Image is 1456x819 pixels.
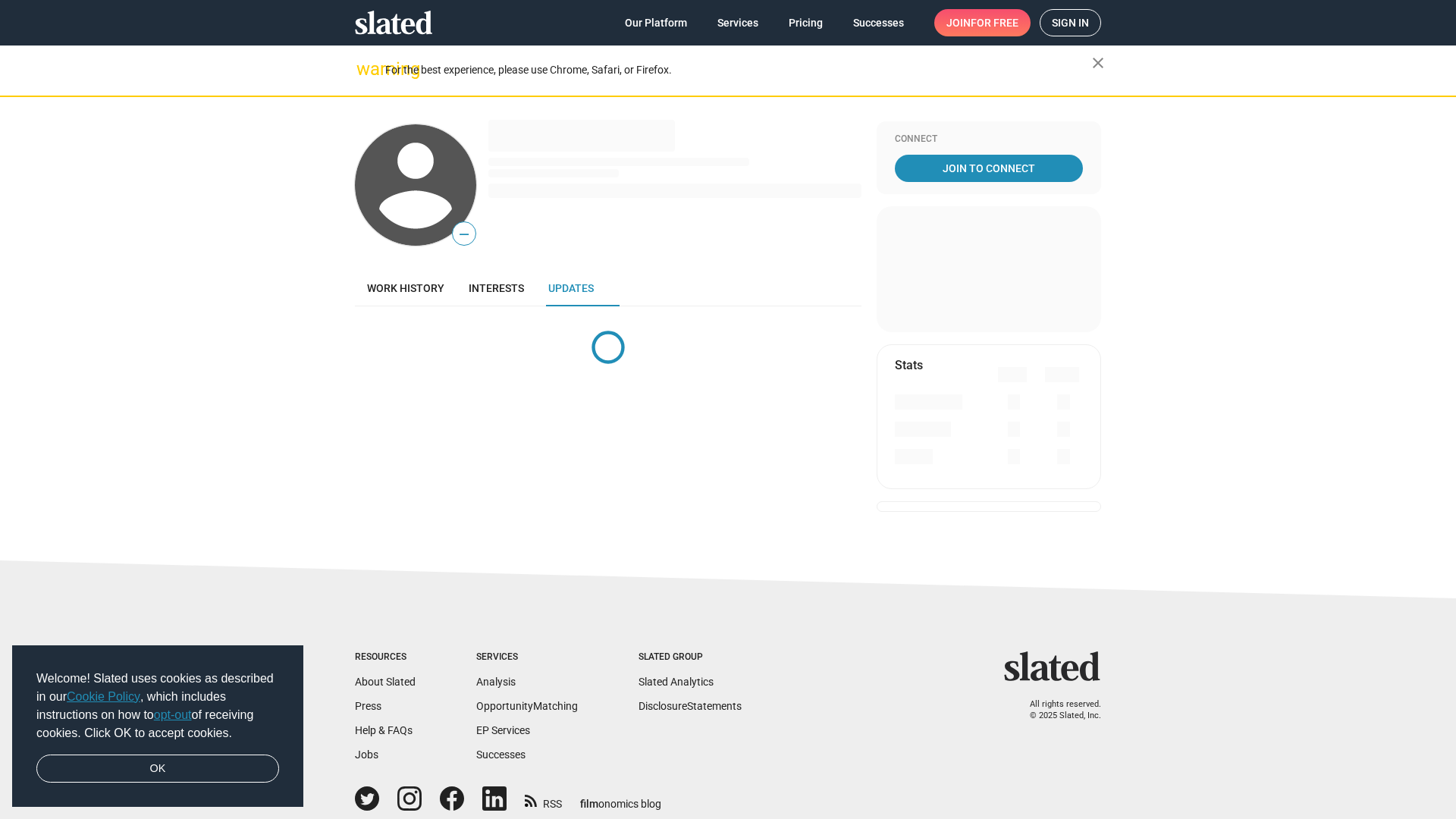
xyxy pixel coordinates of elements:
div: Connect [895,133,1083,146]
span: Services [717,9,758,36]
span: Sign in [1052,10,1089,36]
span: Join [946,9,1018,36]
div: cookieconsent [12,645,303,808]
div: Resources [355,651,416,664]
a: OpportunityMatching [476,700,578,712]
a: dismiss cookie message [36,755,279,783]
mat-icon: warning [356,60,375,78]
a: Jobs [355,748,378,761]
a: Successes [476,748,526,761]
div: For the best experience, please use Chrome, Safari, or Firefox. [385,60,1092,80]
a: About Slated [355,676,416,688]
span: for free [971,9,1018,36]
a: Interests [457,270,536,306]
a: EP Services [476,724,530,736]
p: All rights reserved. © 2025 Slated, Inc. [1014,699,1101,721]
a: Cookie Policy [67,690,140,703]
a: Work history [355,270,457,306]
mat-card-title: Stats [895,357,923,373]
a: Slated Analytics [639,676,714,688]
a: RSS [525,788,562,811]
span: Join To Connect [898,155,1080,182]
span: — [453,224,475,244]
a: Updates [536,270,606,306]
span: film [580,798,598,810]
a: filmonomics blog [580,785,661,811]
div: Services [476,651,578,664]
a: opt-out [154,708,192,721]
span: Welcome! Slated uses cookies as described in our , which includes instructions on how to of recei... [36,670,279,742]
span: Work history [367,282,444,294]
a: DisclosureStatements [639,700,742,712]
a: Join To Connect [895,155,1083,182]
mat-icon: close [1089,54,1107,72]
a: Pricing [777,9,835,36]
a: Our Platform [613,9,699,36]
a: Services [705,9,770,36]
span: Pricing [789,9,823,36]
span: Our Platform [625,9,687,36]
div: Slated Group [639,651,742,664]
span: Interests [469,282,524,294]
a: Help & FAQs [355,724,413,736]
span: Successes [853,9,904,36]
a: Joinfor free [934,9,1031,36]
a: Successes [841,9,916,36]
a: Sign in [1040,9,1101,36]
a: Press [355,700,381,712]
span: Updates [548,282,594,294]
a: Analysis [476,676,516,688]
